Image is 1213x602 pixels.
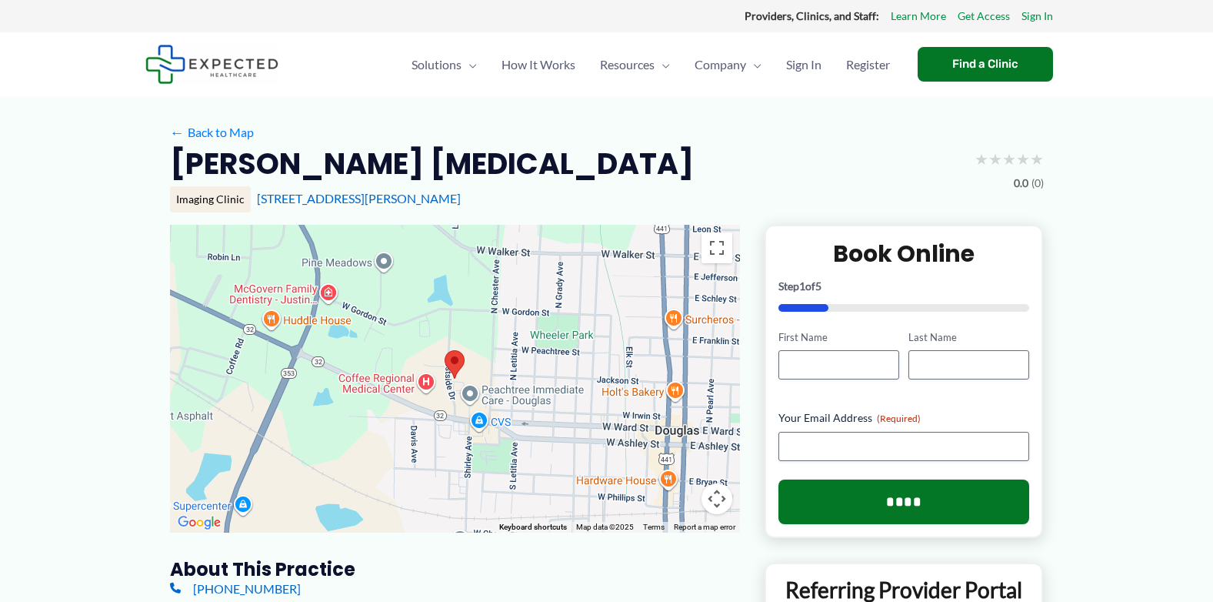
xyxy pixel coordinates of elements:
[682,38,774,92] a: CompanyMenu Toggle
[778,330,899,345] label: First Name
[170,186,251,212] div: Imaging Clinic
[1002,145,1016,173] span: ★
[502,38,575,92] span: How It Works
[877,413,921,424] span: (Required)
[1021,6,1053,26] a: Sign In
[643,523,665,531] a: Terms (opens in new tab)
[576,523,634,531] span: Map data ©2025
[746,38,761,92] span: Menu Toggle
[988,145,1002,173] span: ★
[778,281,1030,292] p: Step of
[695,38,746,92] span: Company
[489,38,588,92] a: How It Works
[145,45,278,84] img: Expected Healthcare Logo - side, dark font, small
[588,38,682,92] a: ResourcesMenu Toggle
[655,38,670,92] span: Menu Toggle
[174,513,225,533] a: Open this area in Google Maps (opens a new window)
[799,279,805,293] span: 1
[600,38,655,92] span: Resources
[412,38,462,92] span: Solutions
[975,145,988,173] span: ★
[170,125,185,139] span: ←
[701,483,732,514] button: Map camera controls
[462,38,477,92] span: Menu Toggle
[1031,173,1044,193] span: (0)
[958,6,1010,26] a: Get Access
[815,279,821,293] span: 5
[908,330,1029,345] label: Last Name
[891,6,946,26] a: Learn More
[674,523,735,531] a: Report a map error
[774,38,834,92] a: Sign In
[1014,173,1028,193] span: 0.0
[701,232,732,263] button: Toggle fullscreen view
[170,581,301,596] a: [PHONE_NUMBER]
[834,38,902,92] a: Register
[846,38,890,92] span: Register
[778,410,1030,426] label: Your Email Address
[499,522,567,533] button: Keyboard shortcuts
[786,38,821,92] span: Sign In
[399,38,489,92] a: SolutionsMenu Toggle
[918,47,1053,82] a: Find a Clinic
[745,9,879,22] strong: Providers, Clinics, and Staff:
[170,557,740,581] h3: About this practice
[1030,145,1044,173] span: ★
[170,145,694,182] h2: [PERSON_NAME] [MEDICAL_DATA]
[778,239,1030,269] h2: Book Online
[170,121,254,144] a: ←Back to Map
[257,191,461,206] a: [STREET_ADDRESS][PERSON_NAME]
[399,38,902,92] nav: Primary Site Navigation
[1016,145,1030,173] span: ★
[174,513,225,533] img: Google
